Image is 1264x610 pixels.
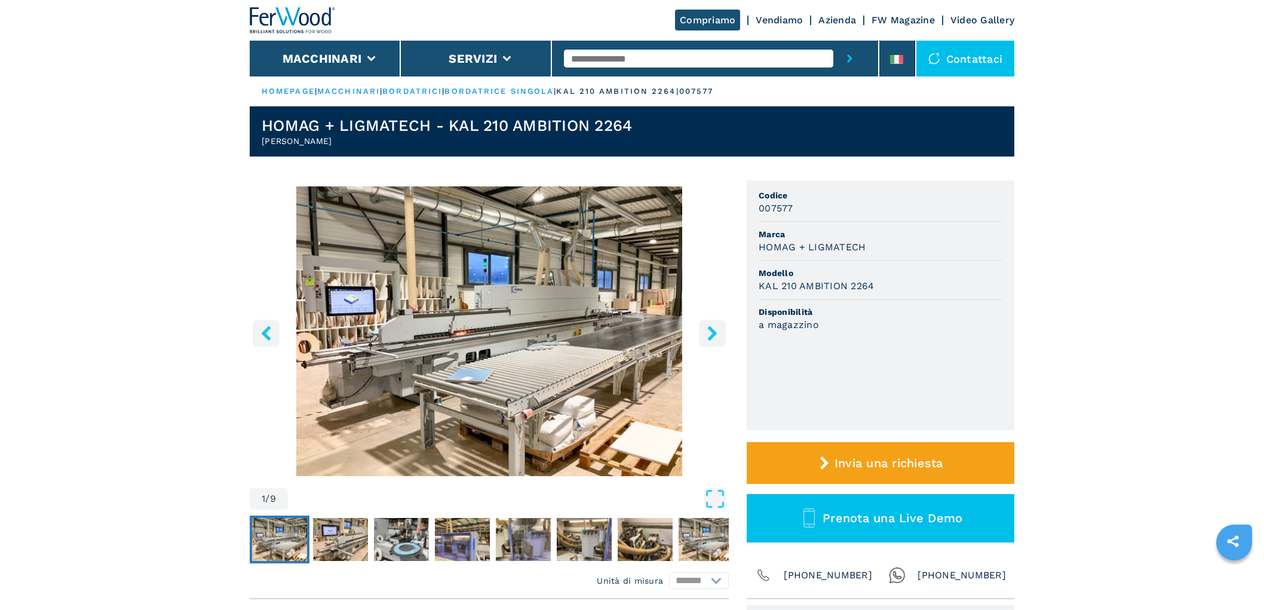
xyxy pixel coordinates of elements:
[872,14,935,26] a: FW Magazine
[374,518,429,561] img: f2facbaf7e132ee12a009cd4b95825fb
[755,567,772,584] img: Phone
[283,51,362,66] button: Macchinari
[311,516,370,563] button: Go to Slide 2
[784,567,872,584] span: [PHONE_NUMBER]
[554,87,556,96] span: |
[679,518,734,561] img: 5c11552954a2cb59e466a086c9cc13ae
[615,516,675,563] button: Go to Slide 7
[557,518,612,561] img: 26b4adb37d0c3a1bc3150a4f0590255e
[556,86,679,97] p: kal 210 ambition 2264 |
[759,279,874,293] h3: KAL 210 AMBITION 2264
[250,186,729,476] img: Bordatrice Singola HOMAG + LIGMATECH KAL 210 AMBITION 2264
[823,511,962,525] span: Prenota una Live Demo
[747,442,1014,484] button: Invia una richiesta
[554,516,614,563] button: Go to Slide 6
[679,86,714,97] p: 007577
[380,87,382,96] span: |
[676,516,736,563] button: Go to Slide 8
[835,456,943,470] span: Invia una richiesta
[759,240,866,254] h3: HOMAG + LIGMATECH
[1218,526,1248,556] a: sharethis
[747,494,1014,542] button: Prenota una Live Demo
[270,494,276,504] span: 9
[950,14,1014,26] a: Video Gallery
[262,87,315,96] a: HOMEPAGE
[618,518,673,561] img: 4151a67bc89d956113f43eafda8557a6
[250,516,309,563] button: Go to Slide 1
[435,518,490,561] img: 9c0d5efaf62b444d057ce863f327edb2
[756,14,803,26] a: Vendiamo
[1213,556,1255,601] iframe: Chat
[496,518,551,561] img: d7d1b5fecd2908b98be754ccdfc3bf7c
[493,516,553,563] button: Go to Slide 5
[372,516,431,563] button: Go to Slide 3
[382,87,442,96] a: bordatrici
[250,186,729,476] div: Go to Slide 1
[315,87,317,96] span: |
[252,518,307,561] img: 34ab478b29b57abe2ae548f1ae53e732
[699,320,726,347] button: right-button
[253,320,280,347] button: left-button
[759,201,793,215] h3: 007577
[262,116,632,135] h1: HOMAG + LIGMATECH - KAL 210 AMBITION 2264
[759,228,1002,240] span: Marca
[818,14,856,26] a: Azienda
[759,318,819,332] h3: a magazzino
[250,516,729,563] nav: Thumbnail Navigation
[916,41,1015,76] div: Contattaci
[317,87,380,96] a: macchinari
[889,567,906,584] img: Whatsapp
[432,516,492,563] button: Go to Slide 4
[250,7,336,33] img: Ferwood
[313,518,368,561] img: 41eb53221c4daac9de09685878cd3c83
[262,135,632,147] h2: [PERSON_NAME]
[442,87,444,96] span: |
[597,575,663,587] em: Unità di misura
[759,306,1002,318] span: Disponibilità
[833,41,866,76] button: submit-button
[444,87,554,96] a: bordatrice singola
[262,494,265,504] span: 1
[291,488,726,510] button: Open Fullscreen
[759,189,1002,201] span: Codice
[928,53,940,65] img: Contattaci
[265,494,269,504] span: /
[759,267,1002,279] span: Modello
[449,51,497,66] button: Servizi
[675,10,740,30] a: Compriamo
[918,567,1006,584] span: [PHONE_NUMBER]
